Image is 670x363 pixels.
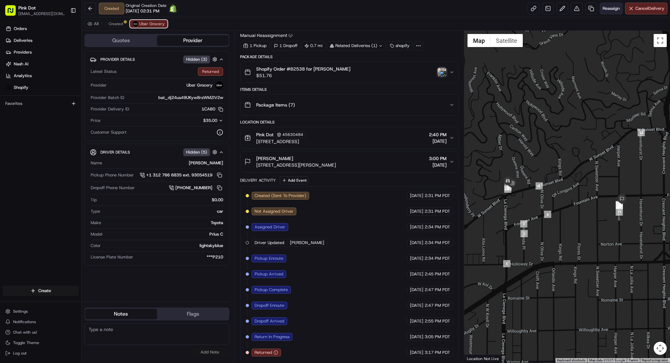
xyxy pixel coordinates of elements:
span: Dropoff Phone Number [91,185,135,191]
span: +1 312 766 6835 ext. 93054519 [146,172,212,178]
a: Report a map error [642,358,668,362]
a: [PHONE_NUMBER] [169,184,223,191]
button: Shopify Order #82538 for [PERSON_NAME]$51.76photo_proof_of_delivery image [240,62,458,83]
span: [PERSON_NAME] [256,155,293,162]
span: [DATE] [410,208,423,214]
span: 3:05 PM PDT [425,334,450,340]
span: 2:47 PM PDT [425,303,450,308]
div: 0.7 mi [302,41,326,50]
span: Latest Status [91,69,116,74]
button: Add Event [280,176,309,184]
span: Create [38,288,51,294]
span: 3:00 PM [429,155,447,162]
span: [DATE] [410,240,423,246]
span: 2:31 PM PDT [425,193,450,199]
span: Assigned Driver [255,224,285,230]
span: [EMAIL_ADDRESS][DOMAIN_NAME] [18,11,65,16]
button: Log out [3,349,79,358]
span: Pickup Phone Number [91,172,134,178]
img: Shopify [169,5,177,12]
span: Pickup Complete [255,287,288,293]
button: Settings [3,307,79,316]
span: 2:34 PM PDT [425,240,450,246]
div: Related Deliveries (1) [327,41,386,50]
a: Shopify [3,82,81,93]
span: [DATE] [429,162,447,168]
div: 5 [503,260,510,267]
div: Toyota [104,220,223,226]
button: Hidden (3) [183,55,219,63]
span: [DATE] [410,256,423,261]
img: David kim [7,112,17,123]
span: 2:31 PM PDT [425,208,450,214]
button: Pink Dot [18,5,36,11]
span: [STREET_ADDRESS][PERSON_NAME] [256,162,336,168]
button: Created [106,20,126,28]
span: Settings [13,309,28,314]
a: Open this area in Google Maps (opens a new window) [466,354,487,363]
a: 💻API Documentation [53,143,108,155]
span: Package Items ( 7 ) [256,102,295,108]
img: Wisdom Oko [7,95,17,107]
span: Uber Grocery [186,82,213,88]
span: Orders [14,26,27,32]
span: Hidden ( 5 ) [186,149,207,155]
span: Dropoff Arrived [255,318,284,324]
div: shopify [387,41,413,50]
span: Pylon [65,162,79,167]
span: Provider Batch ID [91,95,124,101]
button: Pink Dot45630484[STREET_ADDRESS]2:40 PM[DATE] [240,127,458,149]
button: Show street map [467,34,490,47]
span: Pink Dot [256,131,273,138]
button: Reassign [600,3,623,14]
span: 2:40 PM [429,131,447,138]
button: Map camera controls [654,342,667,355]
span: 45630484 [282,132,303,137]
span: [DATE] [410,303,423,308]
span: Cancel Delivery [635,6,664,11]
span: Model [91,231,102,237]
span: [PERSON_NAME] [290,240,324,246]
span: Original Creation Date [126,3,167,8]
span: Deliveries [14,38,32,43]
span: Chat with us! [13,330,37,335]
span: API Documentation [62,146,105,152]
img: photo_proof_of_delivery image [437,68,447,77]
span: Provider Delivery ID [91,106,129,112]
img: Shopify logo [6,85,11,90]
div: Start new chat [29,62,107,69]
button: Start new chat [111,64,119,72]
div: 💻 [55,146,61,152]
div: 11 [616,208,623,216]
div: Prius C [105,231,223,237]
span: Map data ©2025 Google [589,358,625,362]
button: Driver DetailsHidden (5) [90,147,224,157]
a: Orders [3,24,81,34]
div: 6 [544,211,551,218]
button: +1 312 766 6835 ext. 93054519 [140,172,223,179]
span: [STREET_ADDRESS] [256,138,306,145]
div: Location Details [240,120,458,125]
div: We're available if you need us! [29,69,90,74]
span: Customer Support [91,129,127,135]
button: Provider DetailsHidden (3) [90,54,224,65]
span: Dropoff Enroute [255,303,284,308]
button: Show satellite imagery [490,34,523,47]
span: Manual Reassignment [240,32,287,39]
span: [DATE] [410,334,423,340]
span: [DATE] [410,287,423,293]
a: Analytics [3,71,81,81]
span: • [71,101,73,106]
div: 📗 [7,146,12,152]
img: Google [466,354,487,363]
a: Nash AI [3,59,81,69]
span: Return In Progress [255,334,290,340]
span: [PERSON_NAME] [20,119,53,124]
span: Provider [91,82,107,88]
span: Shopify [14,85,28,91]
button: Chat with us! [3,328,79,337]
button: Notes [85,309,157,319]
span: Toggle Theme [13,340,39,345]
span: Provider Details [100,57,135,62]
span: Nash AI [14,61,28,67]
